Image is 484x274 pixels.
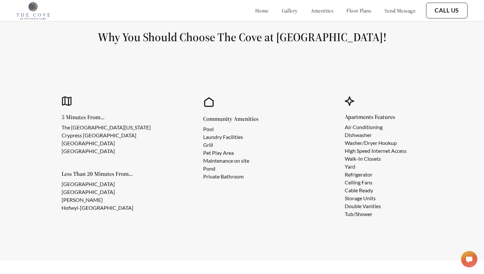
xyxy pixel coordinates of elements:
[203,133,249,141] li: Laundry Facilities
[62,139,151,147] li: [GEOGRAPHIC_DATA]
[203,149,249,157] li: Pet Play Area
[345,186,407,194] li: Cable Ready
[345,123,407,131] li: Air Conditioning
[345,147,407,155] li: High Speed Internet Access
[345,178,407,186] li: Ceiling Fans
[62,188,152,204] li: [GEOGRAPHIC_DATA][PERSON_NAME]
[62,114,161,120] h5: 5 Minutes From...
[203,141,249,149] li: Grill
[62,171,162,177] h5: Less Than 20 Minutes From...
[62,204,152,212] li: Hofwyl-[GEOGRAPHIC_DATA]
[203,173,249,180] li: Private Bathroom
[62,131,151,139] li: Crypress [GEOGRAPHIC_DATA]
[345,131,407,139] li: Dishwasher
[62,180,152,188] li: [GEOGRAPHIC_DATA]
[345,210,407,218] li: Tub/Shower
[345,114,417,120] h5: Apartments Features
[62,123,151,131] li: The [GEOGRAPHIC_DATA][US_STATE]
[435,7,459,14] a: Call Us
[16,2,50,19] img: cove_at_fountain_lake_logo.png
[345,171,407,178] li: Refrigerator
[346,7,371,14] a: floor plans
[16,30,468,44] h1: Why You Should Choose The Cove at [GEOGRAPHIC_DATA]!
[282,7,298,14] a: gallery
[203,165,249,173] li: Pond
[345,194,407,202] li: Storage Units
[345,139,407,147] li: Washer/Dryer Hookup
[426,3,468,18] button: Call Us
[203,116,260,122] h5: Community Amenities
[255,7,269,14] a: home
[311,7,334,14] a: amenities
[203,157,249,165] li: Maintenance on site
[385,7,416,14] a: send message
[345,155,407,163] li: Walk-In Closets
[62,147,151,155] li: [GEOGRAPHIC_DATA]
[345,202,407,210] li: Double Vanities
[203,125,249,133] li: Pool
[345,163,407,171] li: Yard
